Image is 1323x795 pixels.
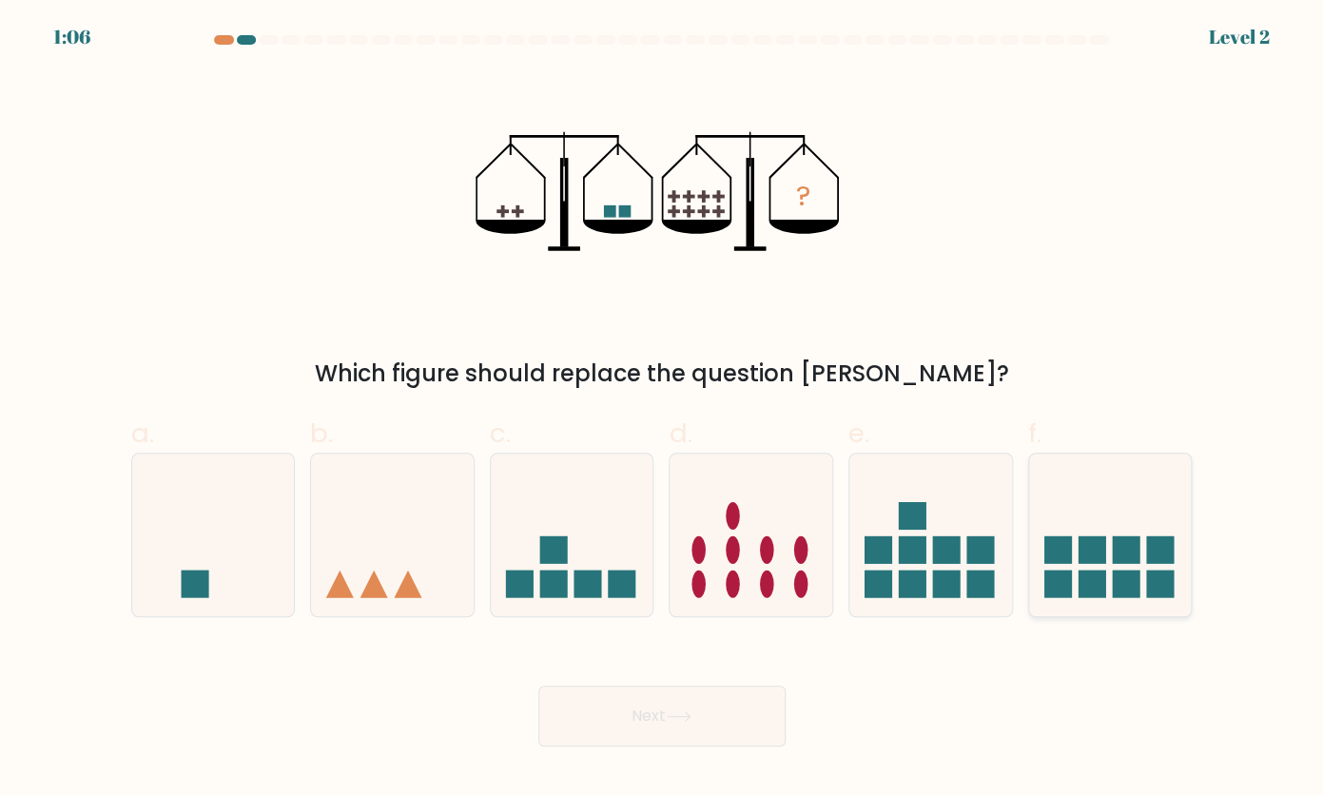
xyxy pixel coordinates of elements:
[53,23,90,51] div: 1:06
[1028,415,1041,452] span: f.
[310,415,333,452] span: b.
[490,415,511,452] span: c.
[538,686,786,747] button: Next
[131,415,154,452] span: a.
[143,357,1181,391] div: Which figure should replace the question [PERSON_NAME]?
[796,176,810,215] tspan: ?
[1209,23,1270,51] div: Level 2
[669,415,691,452] span: d.
[848,415,869,452] span: e.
